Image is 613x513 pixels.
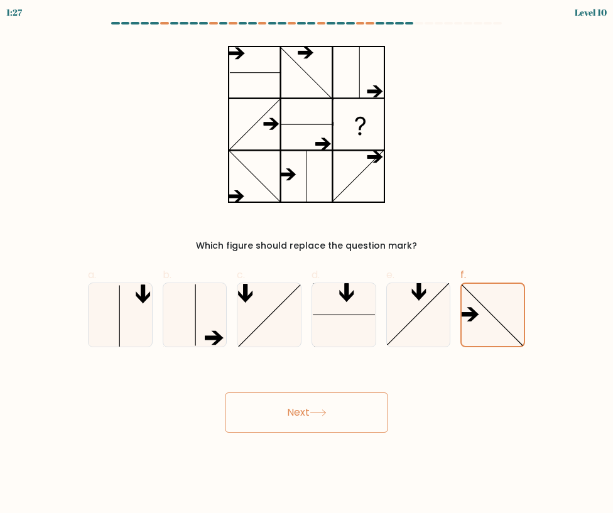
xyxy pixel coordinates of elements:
span: a. [88,267,96,282]
span: f. [460,267,466,282]
button: Next [225,392,388,433]
span: e. [386,267,394,282]
div: 1:27 [6,6,22,19]
span: b. [163,267,171,282]
span: d. [312,267,320,282]
div: Which figure should replace the question mark? [95,239,518,252]
span: c. [237,267,245,282]
div: Level 10 [575,6,607,19]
